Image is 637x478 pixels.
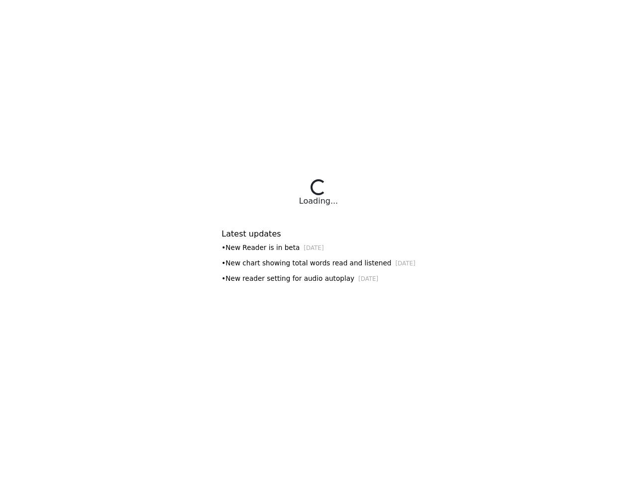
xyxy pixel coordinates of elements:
[299,195,338,207] div: Loading...
[221,229,415,239] h6: Latest updates
[221,273,415,284] div: • New reader setting for audio autoplay
[304,244,323,251] small: [DATE]
[358,275,378,282] small: [DATE]
[221,258,415,268] div: • New chart showing total words read and listened
[221,242,415,253] div: • New Reader is in beta
[395,260,415,267] small: [DATE]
